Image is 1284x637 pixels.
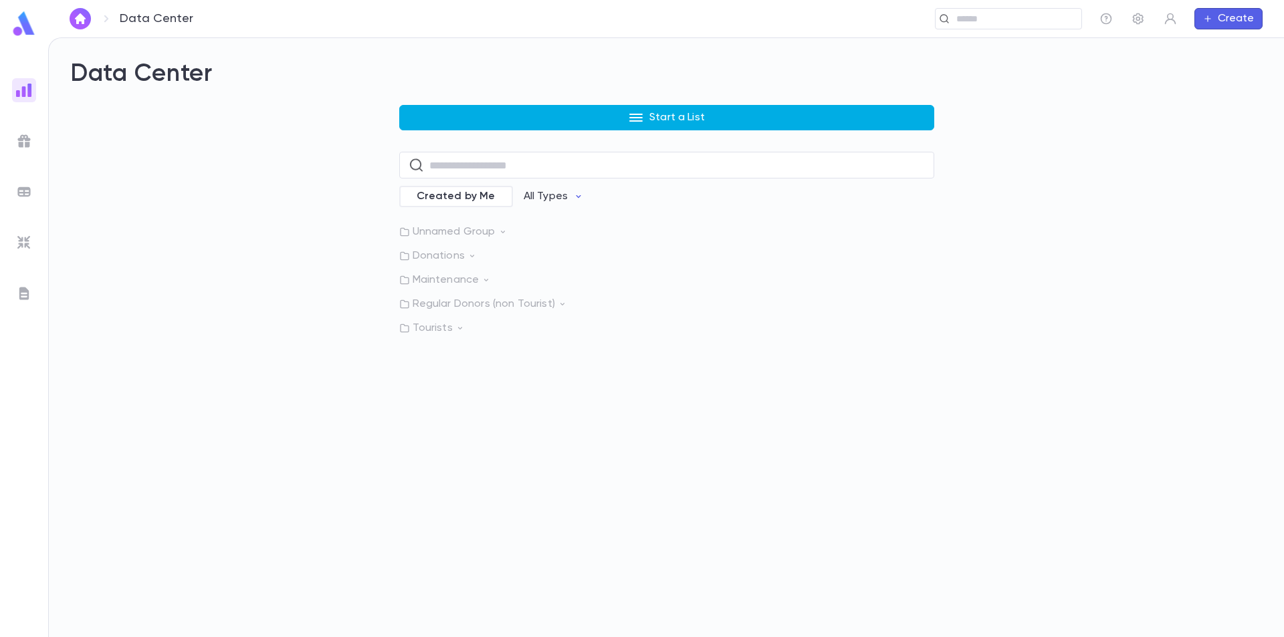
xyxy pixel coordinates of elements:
img: imports_grey.530a8a0e642e233f2baf0ef88e8c9fcb.svg [16,235,32,251]
button: Create [1194,8,1263,29]
button: All Types [513,184,595,209]
p: Tourists [399,322,934,335]
button: Start a List [399,105,934,130]
p: Unnamed Group [399,225,934,239]
p: Donations [399,249,934,263]
img: letters_grey.7941b92b52307dd3b8a917253454ce1c.svg [16,285,32,301]
img: logo [11,11,37,37]
p: Regular Donors (non Tourist) [399,297,934,311]
span: Created by Me [409,190,504,203]
img: campaigns_grey.99e729a5f7ee94e3726e6486bddda8f1.svg [16,133,32,149]
p: All Types [524,190,568,203]
p: Maintenance [399,273,934,287]
img: reports_gradient.dbe2566a39951672bc459a78b45e2f92.svg [16,82,32,98]
div: Created by Me [399,186,513,207]
img: home_white.a664292cf8c1dea59945f0da9f25487c.svg [72,13,88,24]
p: Start a List [649,111,705,124]
img: batches_grey.339ca447c9d9533ef1741baa751efc33.svg [16,184,32,200]
h2: Data Center [70,59,1263,89]
p: Data Center [120,11,193,26]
